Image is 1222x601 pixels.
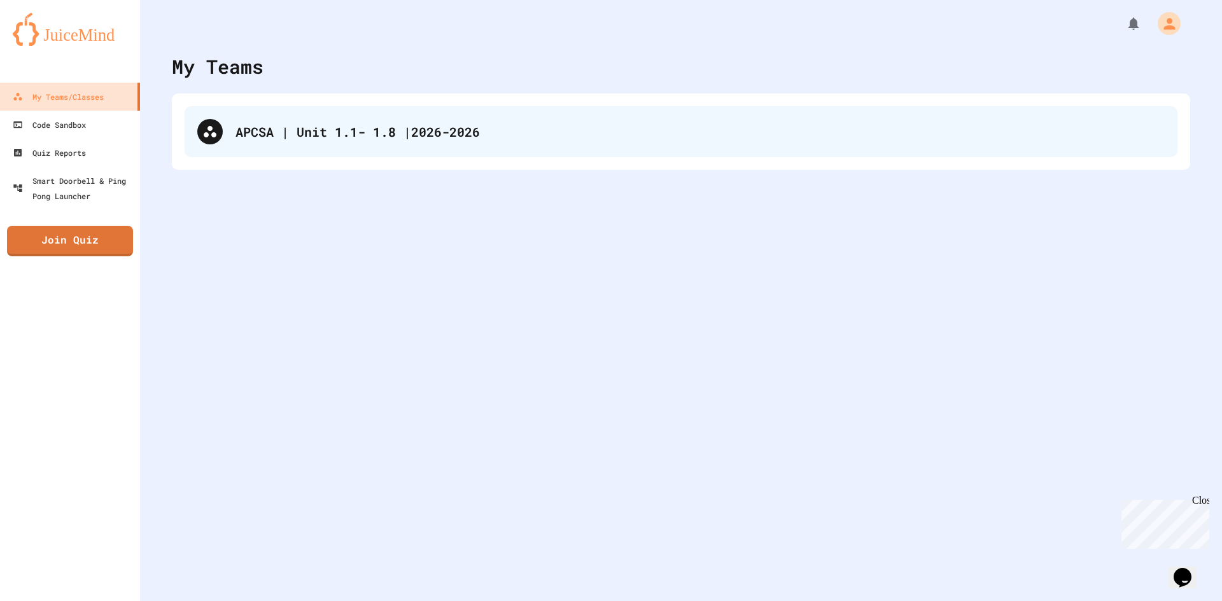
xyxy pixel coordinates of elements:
a: Join Quiz [7,226,133,256]
iframe: chat widget [1169,550,1209,588]
div: My Account [1144,9,1184,38]
div: Code Sandbox [13,117,86,132]
div: Smart Doorbell & Ping Pong Launcher [13,173,135,204]
div: My Teams/Classes [13,89,104,104]
iframe: chat widget [1116,495,1209,549]
div: Chat with us now!Close [5,5,88,81]
div: My Notifications [1102,13,1144,34]
div: APCSA | Unit 1.1- 1.8 |2026-2026 [235,122,1165,141]
div: Quiz Reports [13,145,86,160]
div: My Teams [172,52,263,81]
img: logo-orange.svg [13,13,127,46]
div: APCSA | Unit 1.1- 1.8 |2026-2026 [185,106,1177,157]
